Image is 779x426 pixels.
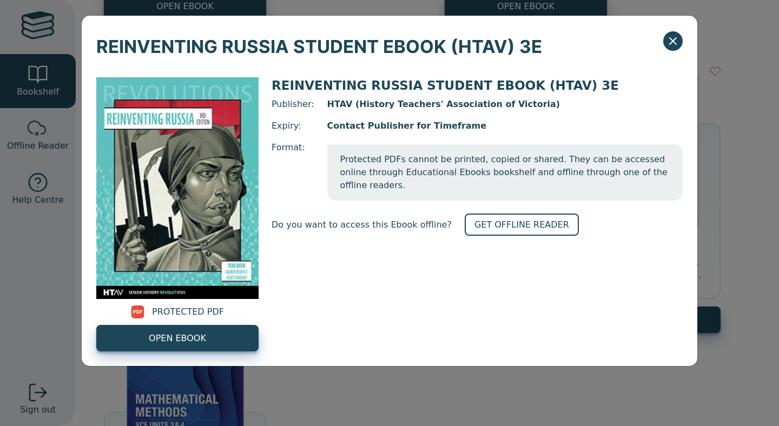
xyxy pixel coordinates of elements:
[465,214,579,236] a: GET OFFLINE READER
[96,30,542,63] span: REINVENTING RUSSIA STUDENT EBOOK (HTAV) 3E
[663,31,683,51] button: Close
[327,144,683,201] span: Protected PDFs cannot be printed, copied or shared. They can be accessed online through Education...
[327,98,683,111] span: HTAV (History Teachers' Association of Victoria)
[272,141,314,201] span: Format:
[149,332,206,345] span: OPEN EBOOK
[272,119,314,132] span: Expiry:
[272,214,683,236] div: Do you want to access this Ebook offline?
[152,305,224,318] span: PROTECTED PDF
[272,78,619,92] span: REINVENTING RUSSIA STUDENT EBOOK (HTAV) 3E
[96,325,259,351] a: OPEN EBOOK
[272,98,314,111] span: Publisher:
[96,77,259,299] img: b31db597-0cae-eb11-a9a3-0272d098c78b.jpg
[327,119,683,132] span: Contact Publisher for Timeframe
[131,305,144,318] img: pdf.svg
